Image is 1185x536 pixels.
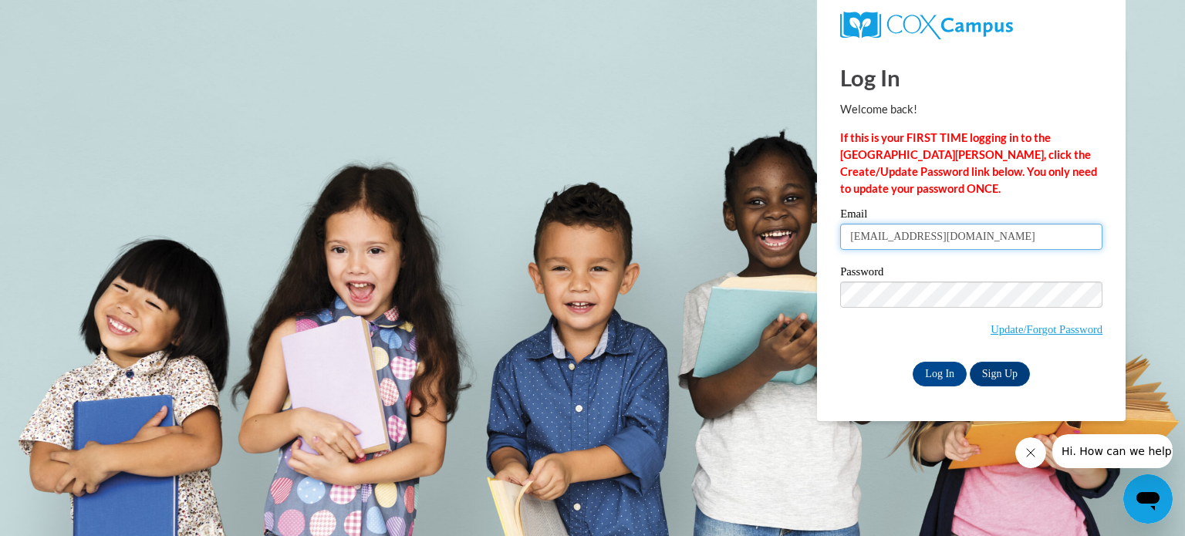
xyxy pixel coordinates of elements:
[840,12,1013,39] img: COX Campus
[970,362,1030,386] a: Sign Up
[1123,474,1173,524] iframe: Button to launch messaging window
[840,12,1102,39] a: COX Campus
[1052,434,1173,468] iframe: Message from company
[840,101,1102,118] p: Welcome back!
[840,208,1102,224] label: Email
[840,62,1102,93] h1: Log In
[9,11,125,23] span: Hi. How can we help?
[1015,437,1046,468] iframe: Close message
[840,266,1102,281] label: Password
[991,323,1102,335] a: Update/Forgot Password
[840,131,1097,195] strong: If this is your FIRST TIME logging in to the [GEOGRAPHIC_DATA][PERSON_NAME], click the Create/Upd...
[913,362,967,386] input: Log In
